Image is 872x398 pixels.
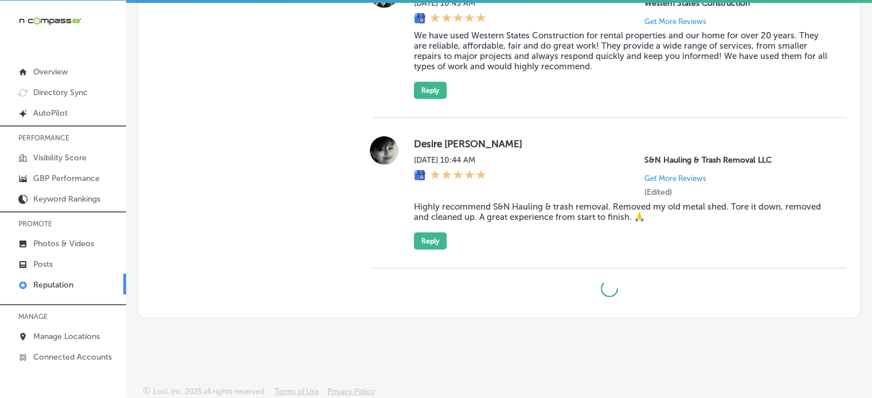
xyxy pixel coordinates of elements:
[33,174,100,183] p: GBP Performance
[33,259,53,269] p: Posts
[33,332,100,341] p: Manage Locations
[33,108,68,118] p: AutoPilot
[414,30,828,72] blockquote: We have used Western States Construction for rental properties and our home for over 20 years. Th...
[33,239,94,249] p: Photos & Videos
[33,194,100,204] p: Keyword Rankings
[18,15,81,26] img: 660ab0bf-5cc7-4cb8-ba1c-48b5ae0f18e60NCTV_CLogo_TV_Black_-500x88.png
[414,138,828,149] label: Desire [PERSON_NAME]
[33,280,73,290] p: Reputation
[430,170,486,182] div: 5 Stars
[414,233,447,250] button: Reply
[153,387,266,396] p: Locl, Inc. 2025 all rights reserved.
[430,13,486,25] div: 5 Stars
[644,155,828,165] p: S&N Hauling & Trash Removal LLC
[33,88,88,97] p: Directory Sync
[414,155,486,165] label: [DATE] 10:44 AM
[644,17,706,26] p: Get More Reviews
[644,187,672,197] label: (Edited)
[33,67,68,77] p: Overview
[414,82,447,99] button: Reply
[414,202,828,222] blockquote: Highly recommend S&N Hauling & trash removal. Removed my old metal shed. Tore it down, removed an...
[33,153,87,163] p: Visibility Score
[644,174,706,183] p: Get More Reviews
[33,352,112,362] p: Connected Accounts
